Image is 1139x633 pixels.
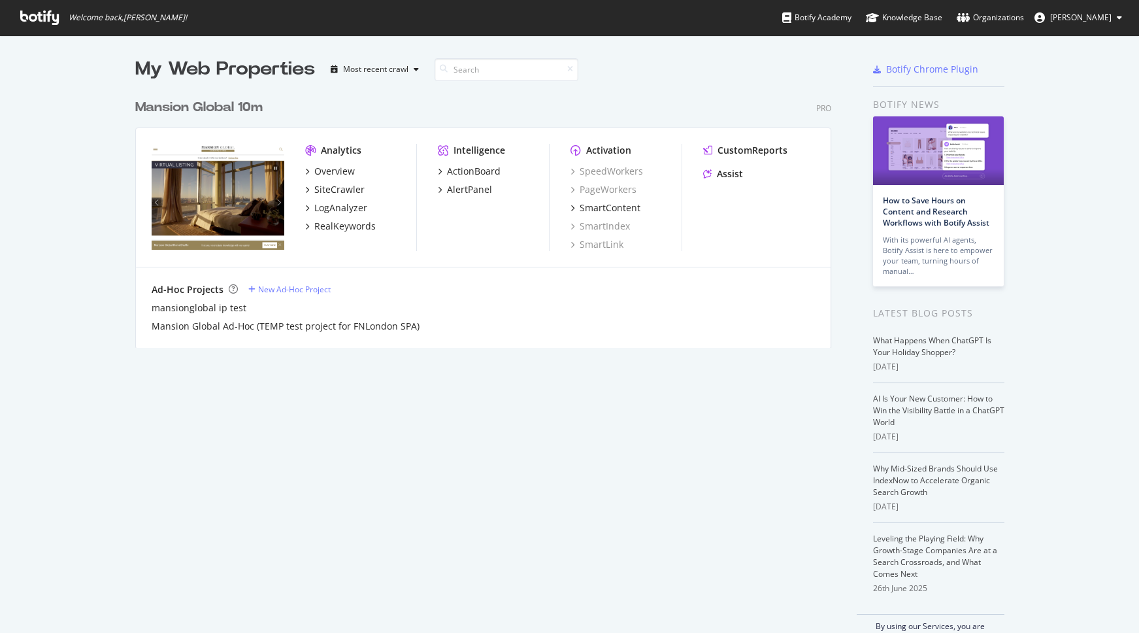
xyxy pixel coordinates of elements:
a: CustomReports [703,144,787,157]
a: AlertPanel [438,183,492,196]
div: Most recent crawl [343,65,408,73]
a: What Happens When ChatGPT Is Your Holiday Shopper? [873,335,991,358]
input: Search [435,58,578,81]
div: grid [135,82,842,348]
a: Botify Chrome Plugin [873,63,978,76]
div: CustomReports [718,144,787,157]
div: Assist [717,167,743,180]
div: Mansion Global 10m [135,98,263,117]
div: Botify news [873,97,1004,112]
div: RealKeywords [314,220,376,233]
a: mansionglobal ip test [152,301,246,315]
div: [DATE] [873,501,1004,513]
div: My Web Properties [135,56,315,82]
div: [DATE] [873,361,1004,373]
a: ActionBoard [438,165,501,178]
div: With its powerful AI agents, Botify Assist is here to empower your team, turning hours of manual… [883,235,994,277]
a: LogAnalyzer [305,201,367,214]
div: 26th June 2025 [873,583,1004,594]
div: Intelligence [454,144,505,157]
a: Assist [703,167,743,180]
div: [DATE] [873,431,1004,443]
div: SmartContent [580,201,640,214]
a: SiteCrawler [305,183,365,196]
a: SmartContent [570,201,640,214]
div: Analytics [321,144,361,157]
div: SiteCrawler [314,183,365,196]
div: Botify Academy [782,11,851,24]
button: [PERSON_NAME] [1024,7,1132,28]
div: Activation [586,144,631,157]
a: SmartIndex [570,220,630,233]
a: RealKeywords [305,220,376,233]
a: Why Mid-Sized Brands Should Use IndexNow to Accelerate Organic Search Growth [873,463,998,498]
a: Mansion Global Ad-Hoc (TEMP test project for FNLondon SPA) [152,320,420,333]
div: Ad-Hoc Projects [152,283,223,296]
div: LogAnalyzer [314,201,367,214]
a: Leveling the Playing Field: Why Growth-Stage Companies Are at a Search Crossroads, and What Comes... [873,533,997,579]
div: Knowledge Base [866,11,942,24]
a: PageWorkers [570,183,636,196]
div: Pro [816,103,831,114]
a: SmartLink [570,238,623,251]
div: Organizations [957,11,1024,24]
div: AlertPanel [447,183,492,196]
span: Welcome back, [PERSON_NAME] ! [69,12,187,23]
a: How to Save Hours on Content and Research Workflows with Botify Assist [883,195,989,228]
a: AI Is Your New Customer: How to Win the Visibility Battle in a ChatGPT World [873,393,1004,428]
span: Sam De Giaro [1050,12,1112,23]
div: Latest Blog Posts [873,306,1004,320]
button: Most recent crawl [325,59,424,80]
a: SpeedWorkers [570,165,643,178]
a: Overview [305,165,355,178]
div: Botify Chrome Plugin [886,63,978,76]
img: www.Mansionglobal.com [152,144,284,250]
div: Overview [314,165,355,178]
div: ActionBoard [447,165,501,178]
a: Mansion Global 10m [135,98,268,117]
img: How to Save Hours on Content and Research Workflows with Botify Assist [873,116,1004,185]
a: New Ad-Hoc Project [248,284,331,295]
div: New Ad-Hoc Project [258,284,331,295]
